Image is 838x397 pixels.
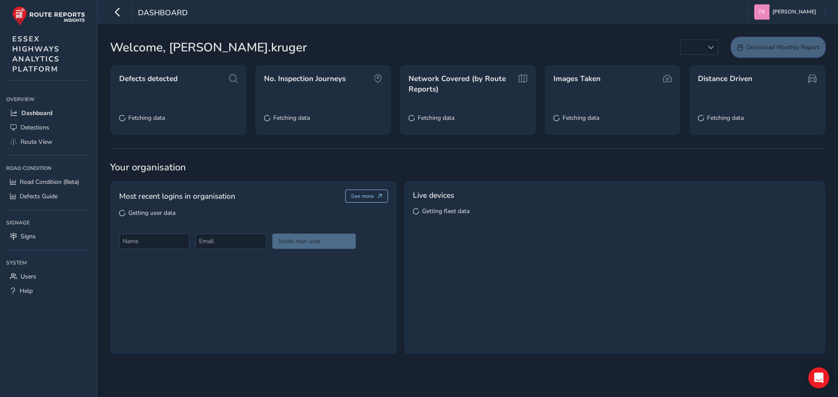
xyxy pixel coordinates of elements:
span: Most recent logins in organisation [119,190,235,202]
span: Getting fleet data [422,207,470,215]
a: Users [6,269,91,284]
div: Overview [6,93,91,106]
div: Signage [6,216,91,229]
span: Fetching data [707,114,744,122]
a: Defects Guide [6,189,91,204]
a: Detections [6,120,91,135]
span: Dashboard [138,7,188,20]
span: No. Inspection Journeys [264,74,346,84]
span: Fetching data [273,114,310,122]
span: [PERSON_NAME] [773,4,816,20]
span: Help [20,287,33,295]
div: Road Condition [6,162,91,175]
input: Name [119,234,189,249]
span: Defects detected [119,74,178,84]
div: System [6,256,91,269]
span: See more [351,193,374,200]
span: Fetching data [563,114,599,122]
span: Detections [21,123,49,132]
span: Fetching data [128,114,165,122]
a: Help [6,284,91,298]
a: Dashboard [6,106,91,120]
span: Dashboard [21,109,52,117]
div: Open Intercom Messenger [808,367,829,388]
a: Route View [6,135,91,149]
span: Network Covered (by Route Reports) [409,74,515,94]
span: Users [21,272,36,281]
a: Signs [6,229,91,244]
span: Distance Driven [698,74,752,84]
span: Road Condition (Beta) [20,178,79,186]
img: rr logo [12,6,85,26]
span: Your organisation [110,161,826,174]
button: [PERSON_NAME] [754,4,819,20]
span: Welcome, [PERSON_NAME].kruger [110,38,307,57]
span: Route View [21,138,52,146]
span: Signs [21,232,36,241]
span: Fetching data [418,114,454,122]
span: Images Taken [553,74,601,84]
img: diamond-layout [754,4,769,20]
button: See more [345,190,388,203]
span: ESSEX HIGHWAYS ANALYTICS PLATFORM [12,34,60,74]
span: Defects Guide [20,192,58,200]
input: Email [196,234,266,249]
span: Getting user data [128,209,175,217]
span: Live devices [413,190,454,201]
a: Road Condition (Beta) [6,175,91,189]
